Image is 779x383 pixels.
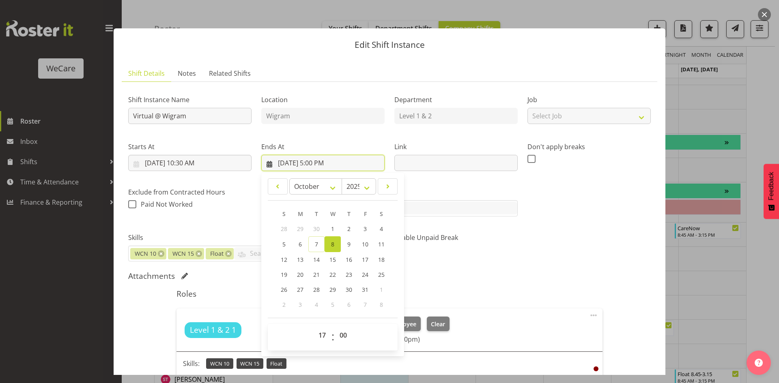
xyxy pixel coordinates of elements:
span: WCN 10 [135,249,156,258]
span: 16 [346,256,352,263]
span: 6 [347,301,351,308]
span: 7 [315,240,318,248]
a: 7 [308,236,325,252]
input: Search for skills [234,247,384,260]
span: Paid Not Worked [141,200,193,209]
span: 14 [313,256,320,263]
span: 2 [347,225,351,233]
span: 8 [380,301,383,308]
span: 1 [331,225,334,233]
span: WCN 10 [210,360,229,368]
a: 16 [341,252,357,267]
span: 29 [297,225,303,233]
a: 8 [325,236,341,252]
span: 18 [378,256,385,263]
a: 26 [276,282,292,297]
label: Starts At [128,142,252,152]
a: 1 [325,221,341,236]
span: Feedback [768,172,775,200]
a: 22 [325,267,341,282]
label: Ends At [261,142,385,152]
label: Exclude from Contracted Hours [128,187,252,197]
a: 18 [373,252,389,267]
span: 21 [313,271,320,278]
a: 23 [341,267,357,282]
span: 17 [362,256,368,263]
label: Shift Instance Name [128,95,252,105]
span: 12 [281,256,287,263]
a: 11 [373,236,389,252]
span: 7 [364,301,367,308]
a: 24 [357,267,373,282]
img: help-xxl-2.png [755,359,763,367]
button: Feedback - Show survey [764,164,779,219]
label: Job [527,95,651,105]
div: User is clocked out [594,366,598,371]
span: 1 [380,286,383,293]
span: 2 [282,301,286,308]
span: 24 [362,271,368,278]
a: 3 [357,221,373,236]
a: 10 [357,236,373,252]
span: Float [270,360,282,368]
span: T [315,210,318,218]
span: 28 [313,286,320,293]
span: 15 [329,256,336,263]
a: 13 [292,252,308,267]
span: 25 [378,271,385,278]
span: 6 [299,240,302,248]
span: WCN 15 [172,249,194,258]
span: F [364,210,367,218]
span: 8 [331,240,334,248]
span: 13 [297,256,303,263]
span: 5 [282,240,286,248]
span: 29 [329,286,336,293]
span: Clear [431,320,445,329]
label: Link [394,142,518,152]
a: 29 [325,282,341,297]
label: Enable Unpaid Break [394,233,518,242]
a: 6 [292,236,308,252]
input: Click to select... [261,155,385,171]
p: Edit Shift Instance [122,41,657,49]
span: Float [210,249,224,258]
button: Clear [427,317,450,331]
span: Level 1 & 2 1 [190,324,236,336]
a: 19 [276,267,292,282]
span: WCN 15 [240,360,259,368]
span: : [331,327,334,347]
span: 30 [313,225,320,233]
span: Notes [178,68,196,78]
span: W [330,210,336,218]
label: Location [261,95,385,105]
span: S [282,210,286,218]
span: Shift Details [128,68,165,78]
span: 3 [299,301,302,308]
span: 9 [347,240,351,248]
a: 12 [276,252,292,267]
span: 10 [362,240,368,248]
span: S [380,210,383,218]
h5: Attachments [128,271,175,281]
a: 5 [276,236,292,252]
span: 4 [315,301,318,308]
a: 9 [341,236,357,252]
span: 4 [380,225,383,233]
span: 26 [281,286,287,293]
h6: (10:30am - 5:00pm) [362,335,450,343]
a: 31 [357,282,373,297]
span: M [298,210,303,218]
h5: Roles [176,289,602,299]
span: 27 [297,286,303,293]
label: Skills [128,233,385,242]
label: Don't apply breaks [527,142,651,152]
span: T [347,210,351,218]
a: 30 [341,282,357,297]
span: 30 [346,286,352,293]
span: 28 [281,225,287,233]
input: Shift Instance Name [128,108,252,124]
span: 31 [362,286,368,293]
span: 23 [346,271,352,278]
a: 25 [373,267,389,282]
a: 21 [308,267,325,282]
